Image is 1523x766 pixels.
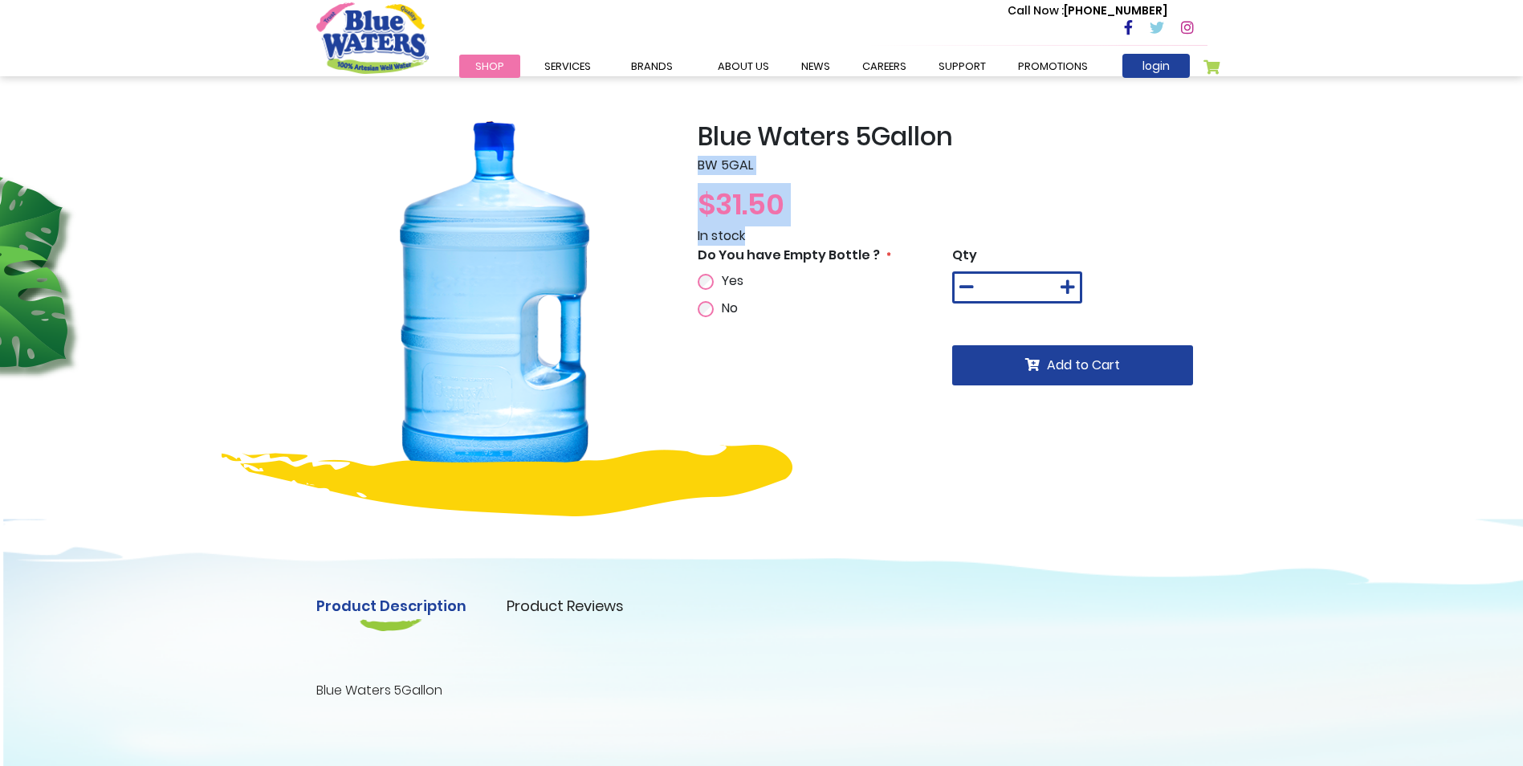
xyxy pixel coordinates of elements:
a: Product Reviews [507,595,624,617]
span: Qty [952,246,977,264]
span: Add to Cart [1047,356,1120,374]
a: login [1122,54,1190,78]
button: Add to Cart [952,345,1193,385]
span: No [722,299,738,317]
span: Call Now : [1008,2,1064,18]
span: Brands [631,59,673,74]
span: Services [544,59,591,74]
a: Product Description [316,595,466,617]
span: Shop [475,59,504,74]
a: support [922,55,1002,78]
span: Yes [722,271,743,290]
span: In stock [698,226,745,245]
a: about us [702,55,785,78]
p: [PHONE_NUMBER] [1008,2,1167,19]
p: Blue Waters 5Gallon [316,681,1207,700]
img: Blue_Waters_5Gallon_1_20.png [316,121,674,479]
span: Do You have Empty Bottle ? [698,246,880,264]
a: News [785,55,846,78]
a: Promotions [1002,55,1104,78]
p: BW 5GAL [698,156,1207,175]
a: careers [846,55,922,78]
h2: Blue Waters 5Gallon [698,121,1207,152]
img: yellow-design.png [222,445,792,516]
span: $31.50 [698,184,784,225]
a: store logo [316,2,429,73]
